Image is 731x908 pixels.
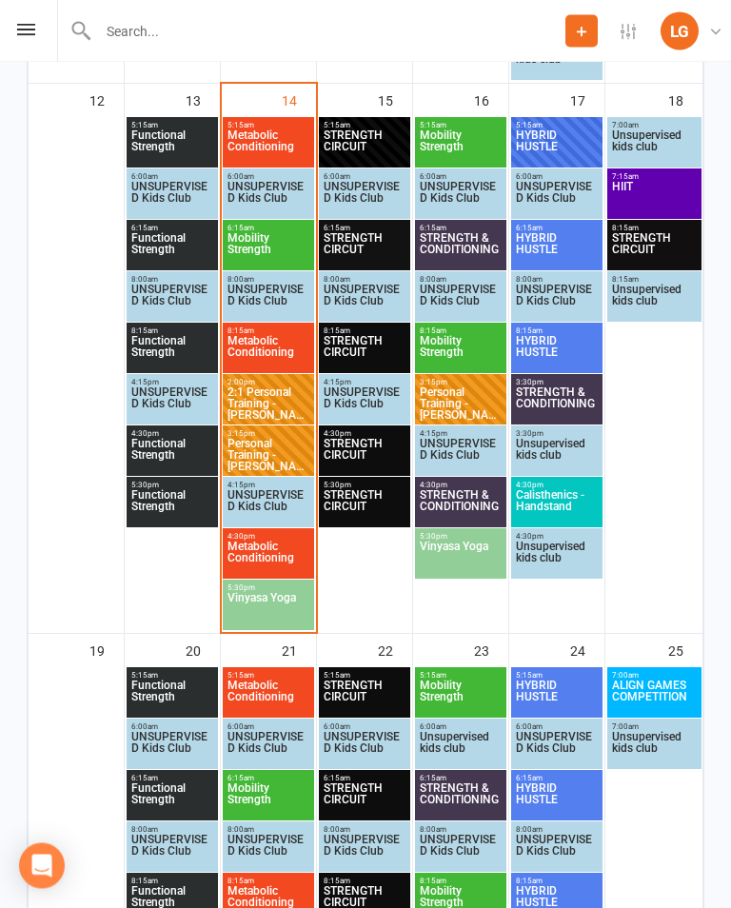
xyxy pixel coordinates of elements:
[227,826,310,835] span: 8:00am
[515,775,599,783] span: 6:15am
[515,482,599,490] span: 4:30pm
[227,775,310,783] span: 6:15am
[130,327,214,336] span: 8:15am
[227,723,310,732] span: 6:00am
[323,775,406,783] span: 6:15am
[227,593,310,627] span: Vinyasa Yoga
[227,490,310,524] span: UNSUPERVISED Kids Club
[515,276,599,285] span: 8:00am
[130,681,214,715] span: Functional Strength
[419,379,503,387] span: 3:15pm
[323,387,406,422] span: UNSUPERVISED Kids Club
[419,430,503,439] span: 4:15pm
[227,285,310,319] span: UNSUPERVISED Kids Club
[515,835,599,869] span: UNSUPERVISED Kids Club
[419,182,503,216] span: UNSUPERVISED Kids Club
[515,182,599,216] span: UNSUPERVISED Kids Club
[419,233,503,267] span: STRENGTH & CONDITIONING
[130,835,214,869] span: UNSUPERVISED Kids Club
[515,225,599,233] span: 6:15am
[419,276,503,285] span: 8:00am
[227,584,310,593] span: 5:30pm
[661,12,699,50] div: LG
[611,681,698,715] span: ALIGN GAMES COMPETITION
[611,225,698,233] span: 8:15am
[130,783,214,818] span: Functional Strength
[515,379,599,387] span: 3:30pm
[515,783,599,818] span: HYBRID HUSTLE
[227,387,310,422] span: 2:1 Personal Training - [PERSON_NAME] [PERSON_NAME]...
[130,233,214,267] span: Functional Strength
[611,182,698,216] span: HIIT
[323,732,406,766] span: UNSUPERVISED Kids Club
[323,225,406,233] span: 6:15am
[611,233,698,267] span: STRENGTH CIRCUIT
[323,826,406,835] span: 8:00am
[227,122,310,130] span: 5:15am
[227,173,310,182] span: 6:00am
[419,783,503,818] span: STRENGTH & CONDITIONING
[130,732,214,766] span: UNSUPERVISED Kids Club
[227,233,310,267] span: Mobility Strength
[282,85,316,116] div: 14
[611,732,698,766] span: Unsupervised kids club
[515,122,599,130] span: 5:15am
[323,122,406,130] span: 5:15am
[419,490,503,524] span: STRENGTH & CONDITIONING
[227,439,310,473] span: Personal Training - [PERSON_NAME]
[323,233,406,267] span: STRENGTH CIRCUT
[89,635,124,666] div: 19
[130,672,214,681] span: 5:15am
[130,336,214,370] span: Functional Strength
[611,723,698,732] span: 7:00am
[668,85,702,116] div: 18
[323,276,406,285] span: 8:00am
[515,490,599,524] span: Calisthenics - Handstand
[227,430,310,439] span: 3:15pm
[130,225,214,233] span: 6:15am
[515,387,599,422] span: STRENGTH & CONDITIONING
[419,775,503,783] span: 6:15am
[130,379,214,387] span: 4:15pm
[474,85,508,116] div: 16
[570,635,604,666] div: 24
[323,681,406,715] span: STRENGTH CIRCUIT
[130,826,214,835] span: 8:00am
[130,482,214,490] span: 5:30pm
[323,130,406,165] span: STRENGTH CIRCUIT
[419,173,503,182] span: 6:00am
[419,826,503,835] span: 8:00am
[515,542,599,576] span: Unsupervised kids club
[515,327,599,336] span: 8:15am
[419,835,503,869] span: UNSUPERVISED Kids Club
[130,430,214,439] span: 4:30pm
[130,723,214,732] span: 6:00am
[419,285,503,319] span: UNSUPERVISED Kids Club
[515,439,599,473] span: Unsupervised kids club
[419,327,503,336] span: 8:15am
[515,430,599,439] span: 3:30pm
[515,826,599,835] span: 8:00am
[227,182,310,216] span: UNSUPERVISED Kids Club
[323,783,406,818] span: STRENGTH CIRCUIT
[323,327,406,336] span: 8:15am
[611,130,698,165] span: Unsupervised kids club
[323,482,406,490] span: 5:30pm
[227,225,310,233] span: 6:15am
[227,276,310,285] span: 8:00am
[227,783,310,818] span: Mobility Strength
[419,533,503,542] span: 5:30pm
[611,285,698,319] span: Unsupervised kids club
[130,173,214,182] span: 6:00am
[474,635,508,666] div: 23
[130,285,214,319] span: UNSUPERVISED Kids Club
[130,439,214,473] span: Functional Strength
[323,835,406,869] span: UNSUPERVISED Kids Club
[130,387,214,422] span: UNSUPERVISED Kids Club
[323,430,406,439] span: 4:30pm
[419,723,503,732] span: 6:00am
[419,336,503,370] span: Mobility Strength
[227,336,310,370] span: Metabolic Conditioning
[515,130,599,165] span: HYBRID HUSTLE
[515,336,599,370] span: HYBRID HUSTLE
